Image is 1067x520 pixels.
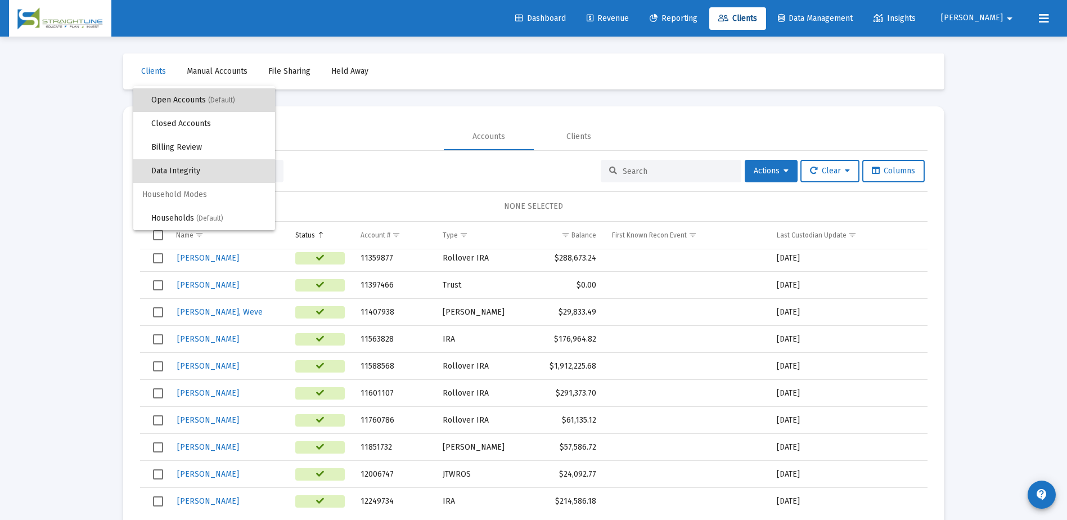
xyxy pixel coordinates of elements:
span: (Default) [196,214,223,222]
span: Households [151,207,266,230]
span: Closed Accounts [151,112,266,136]
span: Data Integrity [151,159,266,183]
span: Household Modes [133,183,275,207]
span: Billing Review [151,136,266,159]
span: (Default) [208,96,235,104]
span: Open Accounts [151,88,266,112]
